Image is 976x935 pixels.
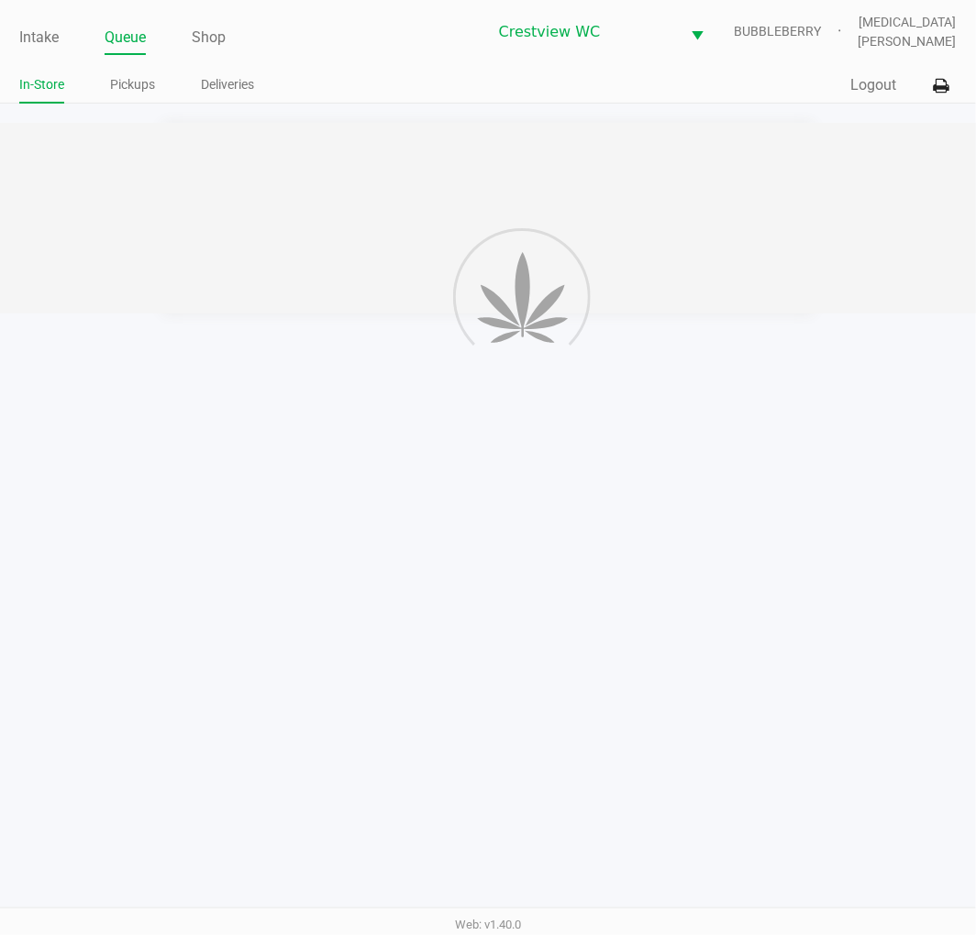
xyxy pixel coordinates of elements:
a: Deliveries [201,73,254,96]
a: Queue [105,25,146,50]
button: Logout [851,74,897,96]
a: Intake [19,25,59,50]
span: [MEDICAL_DATA][PERSON_NAME] [859,13,957,51]
button: Select [681,10,715,53]
span: Web: v1.40.0 [455,918,521,931]
span: BUBBLEBERRY [735,22,859,41]
a: Shop [192,25,226,50]
a: Pickups [110,73,155,96]
a: In-Store [19,73,64,96]
span: Crestview WC [499,21,670,43]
